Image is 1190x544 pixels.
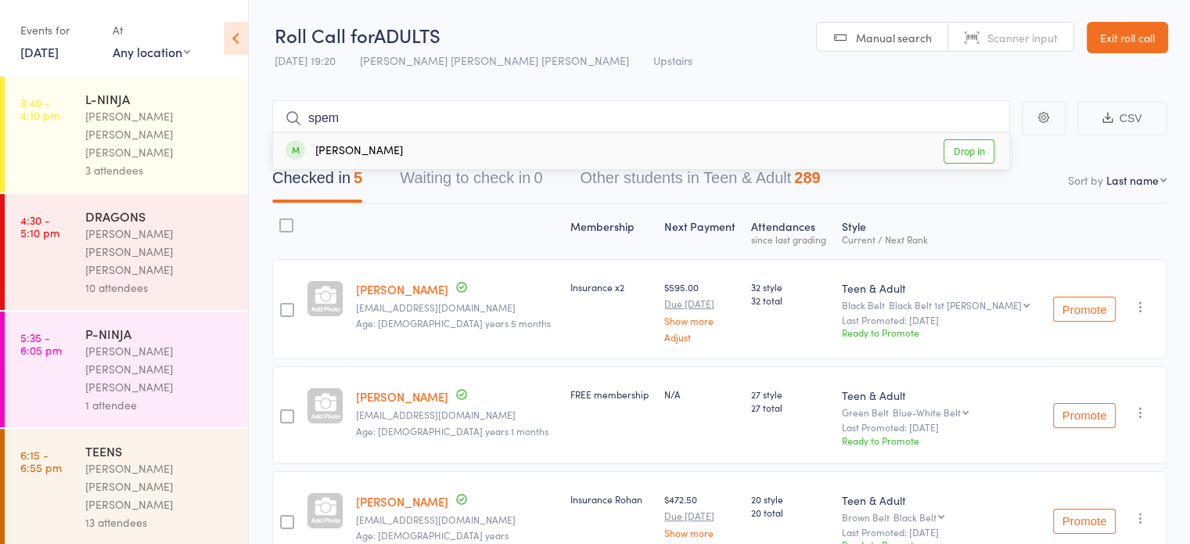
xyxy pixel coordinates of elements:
[1053,297,1116,322] button: Promote
[85,225,235,279] div: [PERSON_NAME] [PERSON_NAME] [PERSON_NAME]
[842,280,1037,296] div: Teen & Adult
[20,214,59,239] time: 4:30 - 5:10 pm
[842,492,1037,508] div: Teen & Adult
[842,527,1037,538] small: Last Promoted: [DATE]
[85,342,235,396] div: [PERSON_NAME] [PERSON_NAME] [PERSON_NAME]
[1106,172,1159,188] div: Last name
[664,510,739,521] small: Due [DATE]
[751,234,829,244] div: since last grading
[842,434,1037,447] div: Ready to Promote
[356,514,558,525] small: manish@netkonsulting.com
[356,409,558,420] small: manish@netkonsulting.com
[85,442,235,459] div: TEENS
[570,387,652,401] div: FREE membership
[272,161,362,203] button: Checked in5
[20,449,62,474] time: 6:15 - 6:55 pm
[842,326,1037,339] div: Ready to Promote
[356,388,448,405] a: [PERSON_NAME]
[664,332,739,342] a: Adjust
[354,169,362,186] div: 5
[564,211,658,252] div: Membership
[1077,102,1167,135] button: CSV
[1053,509,1116,534] button: Promote
[85,325,235,342] div: P-NINJA
[275,52,336,68] span: [DATE] 19:20
[893,512,937,522] div: Black Belt
[664,528,739,538] a: Show more
[842,387,1037,403] div: Teen & Adult
[356,424,548,438] span: Age: [DEMOGRAPHIC_DATA] years 1 months
[85,161,235,179] div: 3 attendees
[400,161,542,203] button: Waiting to check in0
[664,315,739,326] a: Show more
[794,169,820,186] div: 289
[842,300,1037,310] div: Black Belt
[893,407,961,417] div: Blue-White Belt
[1087,22,1168,53] a: Exit roll call
[360,52,629,68] span: [PERSON_NAME] [PERSON_NAME] [PERSON_NAME]
[653,52,692,68] span: Upstairs
[751,387,829,401] span: 27 style
[20,331,62,356] time: 5:35 - 6:05 pm
[987,30,1058,45] span: Scanner input
[85,459,235,513] div: [PERSON_NAME] [PERSON_NAME] [PERSON_NAME]
[356,528,509,542] span: Age: [DEMOGRAPHIC_DATA] years
[836,211,1043,252] div: Style
[85,207,235,225] div: DRAGONS
[664,280,739,342] div: $595.00
[580,161,820,203] button: Other students in Teen & Adult289
[751,294,829,307] span: 32 total
[751,506,829,519] span: 20 total
[356,493,448,510] a: [PERSON_NAME]
[5,77,248,193] a: 3:40 -4:10 pmL-NINJA[PERSON_NAME] [PERSON_NAME] [PERSON_NAME]3 attendees
[20,43,59,60] a: [DATE]
[5,312,248,427] a: 5:35 -6:05 pmP-NINJA[PERSON_NAME] [PERSON_NAME] [PERSON_NAME]1 attendee
[842,234,1037,244] div: Current / Next Rank
[85,396,235,414] div: 1 attendee
[286,142,403,160] div: [PERSON_NAME]
[85,90,235,107] div: L-NINJA
[20,96,59,121] time: 3:40 - 4:10 pm
[272,100,1010,136] input: Search by name
[113,17,190,43] div: At
[5,194,248,310] a: 4:30 -5:10 pmDRAGONS[PERSON_NAME] [PERSON_NAME] [PERSON_NAME]10 attendees
[944,139,994,164] a: Drop in
[85,107,235,161] div: [PERSON_NAME] [PERSON_NAME] [PERSON_NAME]
[745,211,836,252] div: Atten­dances
[889,300,1022,310] div: Black Belt 1st [PERSON_NAME]
[113,43,190,60] div: Any location
[751,280,829,294] span: 32 style
[842,422,1037,433] small: Last Promoted: [DATE]
[1053,403,1116,428] button: Promote
[570,280,652,294] div: Insurance x2
[664,387,739,401] div: N/A
[275,22,374,48] span: Roll Call for
[751,401,829,414] span: 27 total
[534,169,542,186] div: 0
[356,316,551,330] span: Age: [DEMOGRAPHIC_DATA] years 5 months
[85,279,235,297] div: 10 attendees
[751,492,829,506] span: 20 style
[842,512,1037,522] div: Brown Belt
[842,315,1037,326] small: Last Promoted: [DATE]
[1068,172,1103,188] label: Sort by
[20,17,97,43] div: Events for
[842,407,1037,417] div: Green Belt
[658,211,745,252] div: Next Payment
[85,513,235,531] div: 13 attendees
[356,302,558,313] small: mari_37anne@hotmail.com
[664,298,739,309] small: Due [DATE]
[570,492,652,506] div: Insurance Rohan
[856,30,932,45] span: Manual search
[356,281,448,297] a: [PERSON_NAME]
[374,22,440,48] span: ADULTS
